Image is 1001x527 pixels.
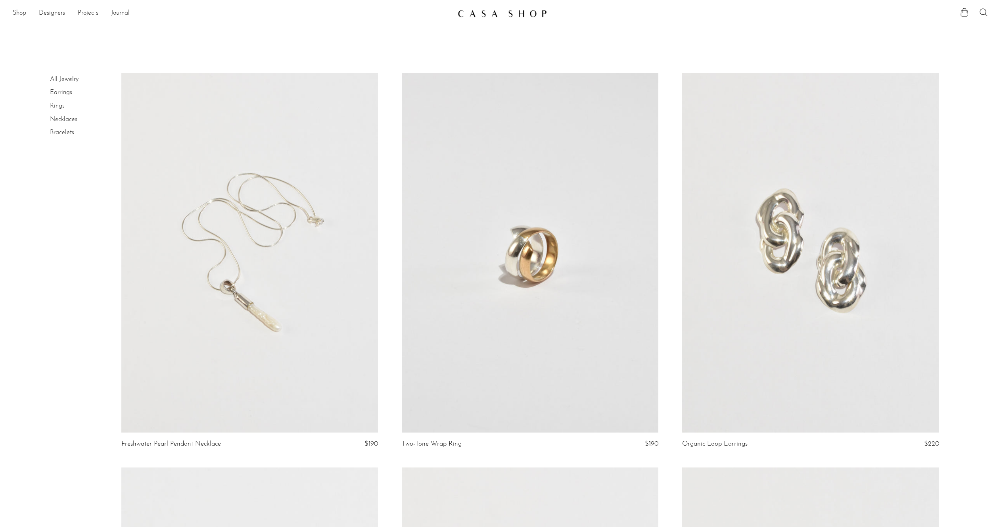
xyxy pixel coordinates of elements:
a: Freshwater Pearl Pendant Necklace [121,440,221,448]
a: Earrings [50,89,72,96]
a: Designers [39,8,65,19]
a: Shop [13,8,26,19]
a: Journal [111,8,130,19]
a: Organic Loop Earrings [682,440,748,448]
span: $190 [645,440,658,447]
span: $220 [924,440,939,447]
a: Projects [78,8,98,19]
a: Necklaces [50,116,77,123]
a: Two-Tone Wrap Ring [402,440,462,448]
nav: Desktop navigation [13,7,451,20]
span: $190 [364,440,378,447]
ul: NEW HEADER MENU [13,7,451,20]
a: Rings [50,103,65,109]
a: Bracelets [50,129,74,136]
a: All Jewelry [50,76,79,83]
